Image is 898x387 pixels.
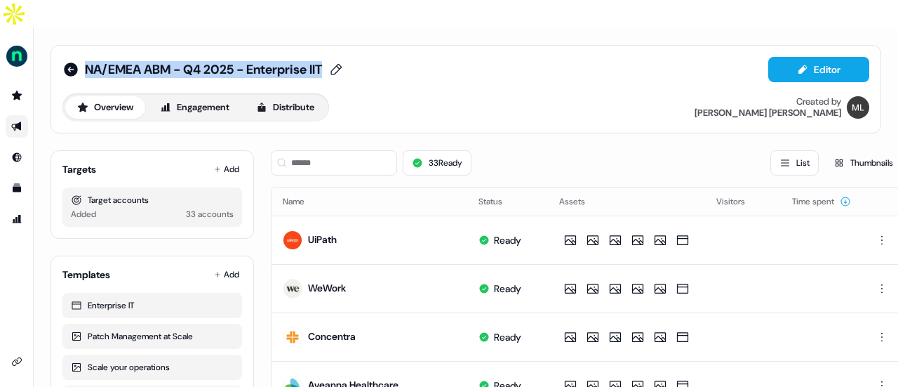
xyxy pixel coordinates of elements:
[308,330,356,343] a: Concentra
[716,189,762,214] button: Visitors
[792,189,851,214] button: Time spent
[211,265,242,284] button: Add
[308,282,346,294] a: WeWork
[770,150,819,176] button: List
[403,150,471,176] button: 33Ready
[847,96,869,119] img: Megan
[308,233,337,246] a: UiPath
[211,159,242,179] button: Add
[478,189,519,214] button: Status
[796,96,841,107] div: Created by
[62,162,96,176] div: Targets
[71,360,234,374] div: Scale your operations
[6,115,28,138] a: Go to outbound experience
[6,350,28,373] a: Go to integrations
[186,207,234,221] div: 33 accounts
[71,299,234,313] div: Enterprise IT
[244,96,326,119] button: Distribute
[6,208,28,230] a: Go to attribution
[71,193,234,207] div: Target accounts
[71,207,96,221] div: Added
[283,189,321,214] button: Name
[71,329,234,343] div: Patch Management at Scale
[494,330,521,344] div: Ready
[6,177,28,199] a: Go to templates
[768,64,869,79] a: Editor
[65,96,145,119] button: Overview
[494,282,521,296] div: Ready
[148,96,241,119] button: Engagement
[695,107,841,119] div: [PERSON_NAME] [PERSON_NAME]
[85,61,322,78] span: NA/EMEA ABM - Q4 2025 - Enterprise IIT
[6,84,28,107] a: Go to prospects
[62,268,110,282] div: Templates
[768,57,869,82] button: Editor
[6,146,28,169] a: Go to Inbound
[494,233,521,247] div: Ready
[548,188,705,216] th: Assets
